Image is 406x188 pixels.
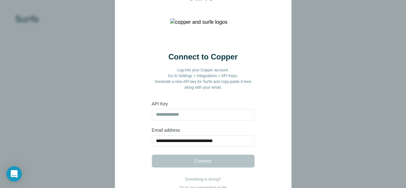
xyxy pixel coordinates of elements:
div: Open Intercom Messenger [6,166,22,182]
img: copper and surfe logos [170,18,236,44]
p: Log into your Copper account. Go to Settings > Integrations > API Keys. Generate a new API key fo... [152,67,255,90]
h2: Connect to Copper [168,52,238,62]
p: Something is wrong? [179,176,226,182]
label: Email address [152,127,255,133]
label: API Key [152,101,255,107]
